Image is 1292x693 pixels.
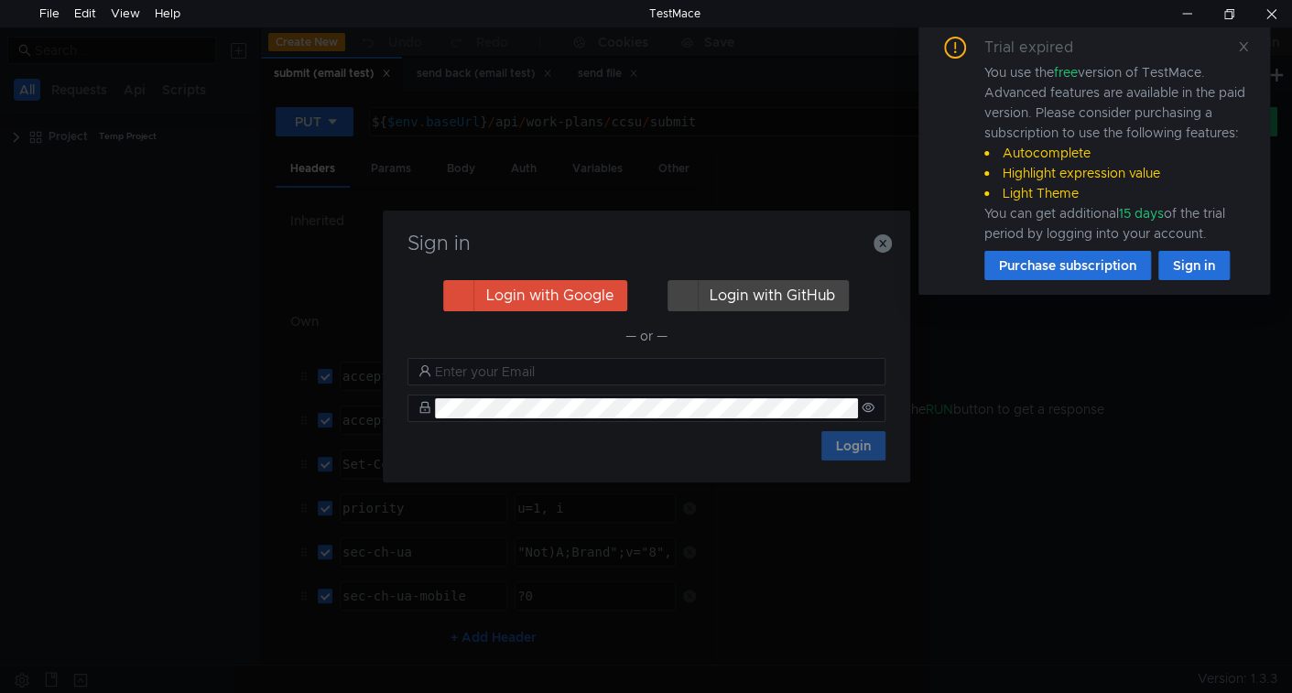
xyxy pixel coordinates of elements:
[1158,251,1230,280] button: Sign in
[984,37,1095,59] div: Trial expired
[435,362,874,382] input: Enter your Email
[443,280,627,311] button: Login with Google
[1119,205,1164,222] span: 15 days
[984,183,1248,203] li: Light Theme
[984,143,1248,163] li: Autocomplete
[984,203,1248,244] div: You can get additional of the trial period by logging into your account.
[407,325,885,347] div: — or —
[405,233,888,254] h3: Sign in
[984,251,1151,280] button: Purchase subscription
[668,280,849,311] button: Login with GitHub
[1054,64,1078,81] span: free
[984,62,1248,244] div: You use the version of TestMace. Advanced features are available in the paid version. Please cons...
[984,163,1248,183] li: Highlight expression value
